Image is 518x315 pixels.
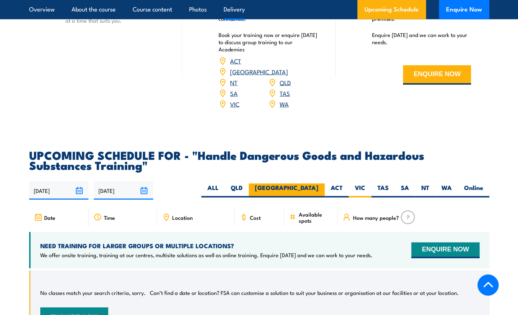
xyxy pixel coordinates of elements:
[44,214,55,221] span: Date
[349,184,371,198] label: VIC
[415,184,435,198] label: NT
[298,211,333,223] span: Available spots
[150,289,459,296] p: Can’t find a date or location? FSA can customise a solution to suit your business or organisation...
[435,184,458,198] label: WA
[230,56,241,65] a: ACT
[40,251,372,259] p: We offer onsite training, training at our centres, multisite solutions as well as online training...
[230,99,239,108] a: VIC
[225,184,249,198] label: QLD
[40,242,372,250] h4: NEED TRAINING FOR LARGER GROUPS OR MULTIPLE LOCATIONS?
[40,289,146,296] p: No classes match your search criteria, sorry.
[249,184,325,198] label: [GEOGRAPHIC_DATA]
[458,184,489,198] label: Online
[250,214,261,221] span: Cost
[372,31,471,46] p: Enquire [DATE] and we can work to your needs.
[353,214,399,221] span: How many people?
[280,78,291,87] a: QLD
[201,184,225,198] label: ALL
[411,242,479,258] button: ENQUIRE NOW
[280,89,290,97] a: TAS
[230,67,288,76] a: [GEOGRAPHIC_DATA]
[325,184,349,198] label: ACT
[219,31,318,53] p: Book your training now or enquire [DATE] to discuss group training to our Academies
[104,214,115,221] span: Time
[371,184,395,198] label: TAS
[29,181,88,200] input: From date
[280,99,289,108] a: WA
[230,89,238,97] a: SA
[395,184,415,198] label: SA
[94,181,153,200] input: To date
[230,78,238,87] a: NT
[172,214,193,221] span: Location
[29,150,489,170] h2: UPCOMING SCHEDULE FOR - "Handle Dangerous Goods and Hazardous Substances Training"
[403,65,471,85] button: ENQUIRE NOW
